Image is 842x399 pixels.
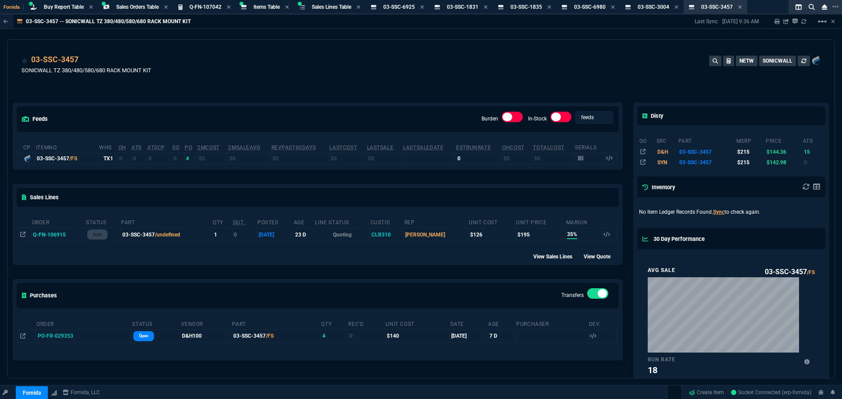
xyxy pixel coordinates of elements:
[20,232,25,238] nx-icon: Open In Opposite Panel
[118,145,126,151] abbr: Total units in inventory.
[89,4,93,11] nx-icon: Close Tab
[181,329,232,343] td: D&H100
[482,116,498,122] label: Burden
[69,155,77,162] span: /FS
[818,2,831,12] nx-icon: Close Workbench
[638,4,669,10] span: 03-SSC-3004
[567,230,577,239] span: 35%
[189,4,221,10] span: Q-FN-107042
[678,134,736,146] th: part
[271,153,329,164] td: $0
[21,66,151,74] p: SONICWALL TZ 380/480/580/680 RACK MOUNT KIT
[26,18,191,25] p: 03-SSC-3457 -- SONICWALL TZ 380/480/580/680 RACK MOUNT KIT
[403,145,443,151] abbr: The date of the last SO Inv price. No time limit. (ignore zeros)
[584,252,618,261] div: View Quote
[132,317,180,330] th: Status
[639,157,824,168] tr: SONICWALL TZ 380/480/580/680 RACK MOUNT KIT
[831,18,835,25] a: Hide Workbench
[547,4,551,11] nx-icon: Close Tab
[731,389,811,395] span: Socket Connected (erp-fornida)
[678,157,736,168] td: 03-SSC-3457
[172,145,179,151] abbr: Total units on open Sales Orders
[357,4,360,11] nx-icon: Close Tab
[817,16,828,27] mat-icon: Example home icon
[4,18,8,25] nx-icon: Back to Table
[367,145,394,151] abbr: The last SO Inv price. No time limit. (ignore zeros)
[738,4,742,11] nx-icon: Close Tab
[701,4,733,10] span: 03-SSC-3457
[648,356,676,363] p: Run Rate
[367,153,403,164] td: $0
[516,317,588,330] th: Purchaser
[404,228,469,241] td: [PERSON_NAME]
[736,146,765,157] td: $215
[450,317,488,330] th: Date
[321,317,348,330] th: Qty
[713,209,724,215] a: Sync
[37,155,97,162] div: 03-SSC-3457
[385,317,450,330] th: Unit Cost
[32,228,86,241] td: Q-FN-106915
[550,112,571,126] div: In-Stock
[736,134,765,146] th: msrp
[348,317,385,330] th: Rec'd
[533,145,564,151] abbr: Total Cost of Units on Hand
[212,215,232,228] th: QTY
[116,4,159,10] span: Sales Orders Table
[589,317,617,330] th: Dev
[155,232,180,238] span: /undefined
[118,153,131,164] td: 0
[266,333,274,339] span: /FS
[456,153,502,164] td: 0
[736,157,765,168] td: $215
[132,145,142,151] abbr: Total units in inventory => minus on SO => plus on PO
[314,215,370,228] th: Line Status
[329,145,357,151] abbr: The last purchase cost from PO Order
[36,141,99,153] th: ItemNo
[611,4,615,11] nx-icon: Close Tab
[184,153,197,164] td: 4
[31,54,78,65] a: 03-SSC-3457
[731,388,811,396] a: V3V9h8SPlVaMNr7XAABx
[370,215,404,228] th: CustId
[23,141,36,153] th: cp
[832,3,838,11] nx-icon: Open New Tab
[722,18,759,25] p: [DATE] 9:36 AM
[121,228,212,241] td: 03-SSC-3457
[468,215,516,228] th: Unit Cost
[759,56,796,66] button: SONICWALL
[642,183,675,191] h5: Inventory
[516,228,565,241] td: $195
[227,4,231,11] nx-icon: Close Tab
[147,153,172,164] td: 0
[450,329,488,343] td: [DATE]
[528,116,547,122] label: In-Stock
[21,54,28,66] div: Add to Watchlist
[329,153,366,164] td: $0
[228,145,260,151] abbr: Avg Sale from SO invoices for 2 months
[232,329,321,343] td: 03-SSC-3457
[86,215,121,228] th: Status
[312,4,351,10] span: Sales Lines Table
[470,231,514,239] div: $126
[803,157,824,168] td: 0
[99,153,118,164] td: TX1
[656,157,678,168] td: SYN
[574,141,604,153] th: Serials
[99,141,118,153] th: WHS
[736,56,757,66] button: NETW
[271,145,316,151] abbr: Total revenue past 60 days
[22,291,57,300] h5: Purchases
[60,388,103,396] a: msbcCompanyName
[383,4,415,10] span: 03-SSC-6925
[805,2,818,12] nx-icon: Search
[321,329,348,343] td: 4
[765,146,802,157] td: $144.36
[38,332,130,340] nx-fornida-value: PO-FR-029353
[233,219,246,226] abbr: Outstanding (To Ship)
[678,146,736,157] td: 03-SSC-3457
[147,145,165,151] abbr: ATS with all companies combined
[447,4,478,10] span: 03-SSC-1831
[674,4,678,11] nx-icon: Close Tab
